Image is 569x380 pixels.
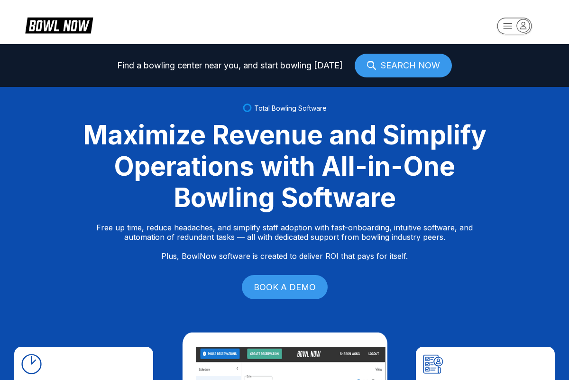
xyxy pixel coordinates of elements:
a: SEARCH NOW [355,54,452,77]
span: Total Bowling Software [254,104,327,112]
span: Find a bowling center near you, and start bowling [DATE] [117,61,343,70]
div: Maximize Revenue and Simplify Operations with All-in-One Bowling Software [71,119,498,213]
a: BOOK A DEMO [242,275,328,299]
p: Free up time, reduce headaches, and simplify staff adoption with fast-onboarding, intuitive softw... [96,223,473,261]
